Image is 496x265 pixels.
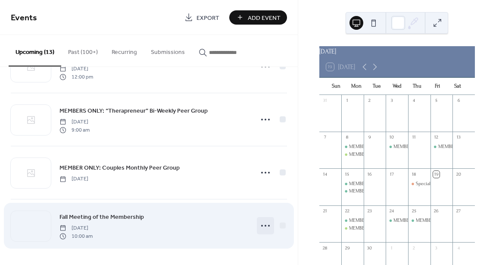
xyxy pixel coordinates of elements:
div: 29 [344,245,350,251]
span: 10:00 am [59,232,93,240]
button: Upcoming (13) [9,35,61,66]
div: Sat [448,78,468,95]
div: 17 [388,171,395,177]
div: 18 [411,171,417,177]
button: Past (100+) [61,35,105,66]
div: Thu [407,78,427,95]
a: MEMBERS ONLY: “Therapreneur” Bi-Weekly Peer Group [59,106,208,116]
div: 16 [366,171,373,177]
div: Tue [367,78,387,95]
div: MEMBER ONLY: Couples Monthly Peer Group [408,217,430,224]
div: 26 [433,208,440,215]
span: [DATE] [59,224,93,232]
div: Fri [427,78,448,95]
div: MEMBERS ONLY: Child & Adolescent Peer Group [430,143,453,151]
button: Recurring [105,35,144,66]
div: Mon [346,78,367,95]
span: Add Event [248,13,281,22]
button: Add Event [229,10,287,25]
span: Export [197,13,219,22]
div: 27 [455,208,462,215]
div: 24 [388,208,395,215]
div: 13 [455,134,462,141]
div: MEMBERS ONLY: Bi-weekly Individual Adult Peer Group with Kara J [341,217,364,224]
div: 15 [344,171,350,177]
div: 14 [322,171,328,177]
div: Wed [387,78,407,95]
div: 8 [344,134,350,141]
div: MEMBERS ONLY: Couples Work Focus [341,225,364,232]
div: 21 [322,208,328,215]
div: 31 [322,98,328,104]
div: Special Event: Special considerations when working with clients with Chronic Illness [408,180,430,188]
div: 9 [366,134,373,141]
div: MEMBERS ONLY: “Therapreneur” Bi-Weekly Peer Group [386,143,408,151]
div: 30 [366,245,373,251]
span: Events [11,9,37,26]
div: 19 [433,171,440,177]
div: 1 [344,98,350,104]
div: 3 [433,245,440,251]
a: MEMBER ONLY: Couples Monthly Peer Group [59,163,180,173]
div: 10 [388,134,395,141]
span: [DATE] [59,175,88,183]
div: MEMBERS ONLY: Couples Work Focus [349,151,427,158]
div: 4 [411,98,417,104]
div: 6 [455,98,462,104]
div: MEMBERS ONLY: Monthly Individual Adult Peer Group with Cara M [341,180,364,188]
div: 12 [433,134,440,141]
div: MEMBERS ONLY: Bi-weekly Individual Adult Peer Group with Kara J [341,143,364,151]
div: 1 [388,245,395,251]
span: [DATE] [59,65,93,73]
div: 2 [411,245,417,251]
div: 22 [344,208,350,215]
div: MEMBERS ONLY: “Therapreneur” Bi-Weekly Peer Group [386,217,408,224]
div: [DATE] [319,46,475,57]
div: 2 [366,98,373,104]
a: Export [178,10,226,25]
div: 7 [322,134,328,141]
div: MEMBERS ONLY: EMDR Peer Consultation Group [341,188,364,195]
div: 4 [455,245,462,251]
span: 9:00 am [59,126,90,134]
div: MEMBERS ONLY: Couples Work Focus [349,225,427,232]
div: MEMBERS ONLY: Couples Work Focus [341,151,364,158]
span: Fall Meeting of the Membership [59,213,144,222]
span: 12:00 pm [59,73,93,81]
div: 3 [388,98,395,104]
div: 25 [411,208,417,215]
div: Sun [326,78,346,95]
span: [DATE] [59,118,90,126]
a: Fall Meeting of the Membership [59,212,144,222]
div: 23 [366,208,373,215]
button: Submissions [144,35,192,66]
div: 11 [411,134,417,141]
div: 5 [433,98,440,104]
div: MEMBERS ONLY: EMDR Peer Consultation Group [349,188,448,195]
div: 20 [455,171,462,177]
div: 28 [322,245,328,251]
